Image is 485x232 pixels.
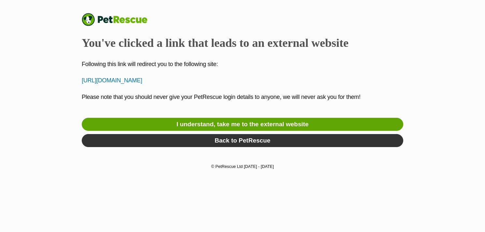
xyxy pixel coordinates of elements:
[82,134,403,147] a: Back to PetRescue
[211,164,274,169] small: © PetRescue Ltd [DATE] - [DATE]
[82,13,154,26] a: PetRescue
[82,36,403,50] h2: You've clicked a link that leads to an external website
[82,118,403,131] a: I understand, take me to the external website
[82,60,403,69] p: Following this link will redirect you to the following site:
[82,93,403,110] p: Please note that you should never give your PetRescue login details to anyone, we will never ask ...
[82,76,403,85] p: [URL][DOMAIN_NAME]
